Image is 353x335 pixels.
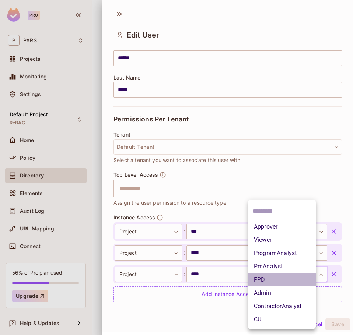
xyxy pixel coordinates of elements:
li: ProgramAnalyst [248,247,316,260]
li: FPD [248,273,316,286]
li: Admin [248,286,316,300]
li: PmAnalyst [248,260,316,273]
li: Approver [248,220,316,233]
li: CUI [248,313,316,326]
li: ContractorAnalyst [248,300,316,313]
li: Viewer [248,233,316,247]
